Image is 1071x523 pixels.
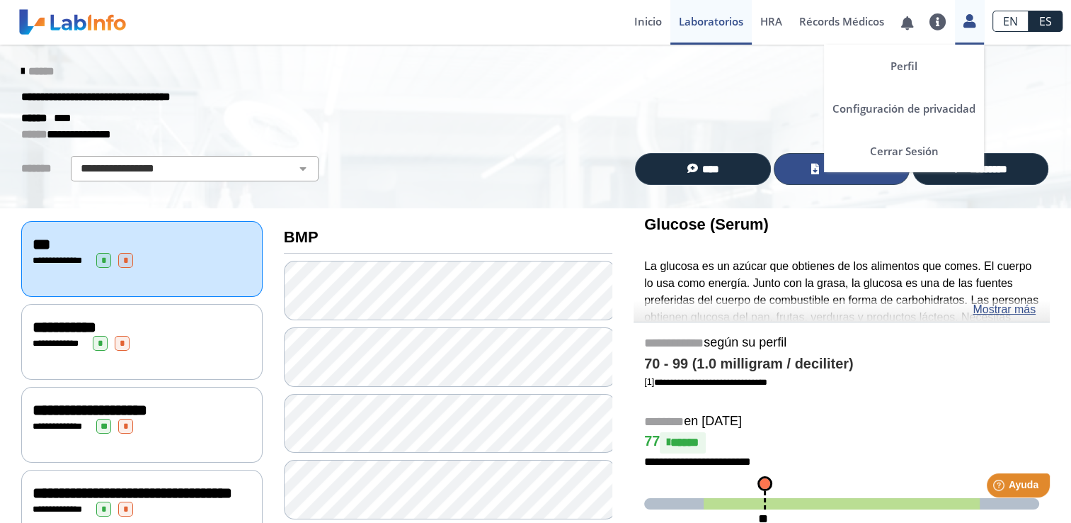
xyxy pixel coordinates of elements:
[824,87,984,130] a: Configuración de privacidad
[284,228,319,246] b: BMP
[824,130,984,172] a: Cerrar Sesión
[644,215,769,233] b: Glucose (Serum)
[824,45,984,87] a: Perfil
[1029,11,1063,32] a: ES
[973,301,1036,318] a: Mostrar más
[644,376,767,387] a: [1]
[760,14,782,28] span: HRA
[945,468,1055,507] iframe: Help widget launcher
[644,356,1039,373] h4: 70 - 99 (1.0 milligram / deciliter)
[644,335,1039,352] h5: según su perfil
[644,432,1039,454] h4: 77
[644,258,1039,376] p: La glucosa es un azúcar que obtienes de los alimentos que comes. El cuerpo lo usa como energía. J...
[992,11,1029,32] a: EN
[644,414,1039,430] h5: en [DATE]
